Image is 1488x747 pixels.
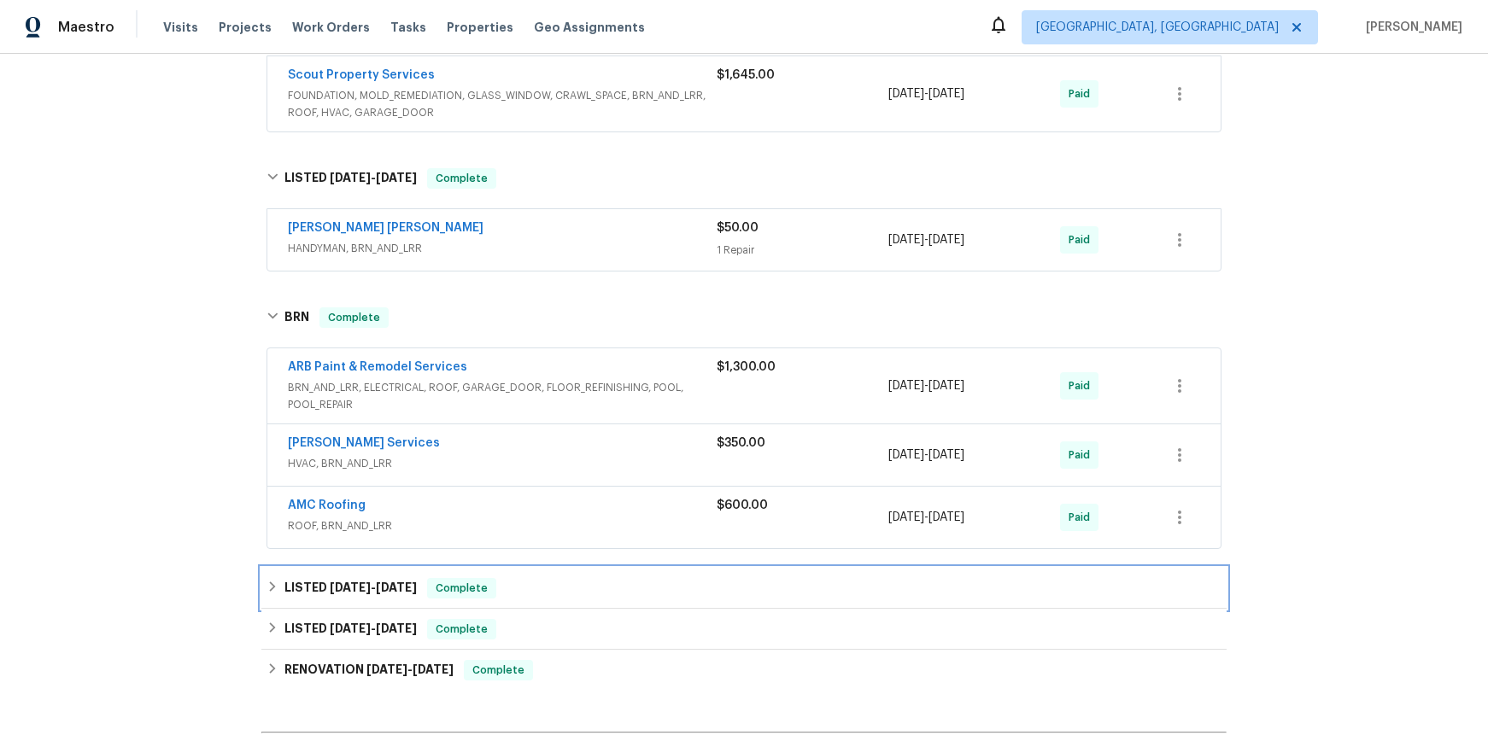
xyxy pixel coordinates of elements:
span: Complete [429,621,495,638]
span: [DATE] [888,511,924,523]
span: Geo Assignments [534,19,645,36]
span: ROOF, BRN_AND_LRR [288,517,717,534]
span: [GEOGRAPHIC_DATA], [GEOGRAPHIC_DATA] [1036,19,1279,36]
span: $50.00 [717,222,759,234]
span: [DATE] [888,449,924,461]
span: - [888,85,964,102]
span: [DATE] [929,511,964,523]
span: Maestro [58,19,114,36]
span: - [330,172,417,184]
span: [DATE] [366,663,407,675]
h6: BRN [284,307,309,328]
span: Paid [1069,85,1097,102]
span: FOUNDATION, MOLD_REMEDIATION, GLASS_WINDOW, CRAWL_SPACE, BRN_AND_LRR, ROOF, HVAC, GARAGE_DOOR [288,87,717,121]
div: LISTED [DATE]-[DATE]Complete [261,151,1227,206]
span: [DATE] [888,380,924,392]
span: $600.00 [717,499,768,511]
span: Complete [429,170,495,187]
span: [DATE] [929,449,964,461]
span: Paid [1069,231,1097,248]
span: Complete [321,309,387,326]
span: [DATE] [376,622,417,634]
span: [DATE] [929,234,964,246]
span: [DATE] [888,88,924,100]
h6: LISTED [284,619,417,639]
span: [DATE] [929,88,964,100]
span: Properties [447,19,513,36]
span: [DATE] [413,663,454,675]
span: [DATE] [376,581,417,593]
h6: LISTED [284,578,417,598]
a: ARB Paint & Remodel Services [288,361,467,373]
span: Paid [1069,377,1097,394]
span: Projects [219,19,272,36]
div: 1 Repair [717,242,888,259]
span: Visits [163,19,198,36]
span: Complete [466,662,531,679]
div: LISTED [DATE]-[DATE]Complete [261,609,1227,650]
span: [DATE] [888,234,924,246]
div: LISTED [DATE]-[DATE]Complete [261,568,1227,609]
span: Paid [1069,509,1097,526]
span: - [888,377,964,394]
span: HVAC, BRN_AND_LRR [288,455,717,472]
div: BRN Complete [261,290,1227,345]
span: $350.00 [717,437,765,449]
span: Paid [1069,446,1097,464]
span: - [366,663,454,675]
span: $1,300.00 [717,361,776,373]
span: HANDYMAN, BRN_AND_LRR [288,240,717,257]
span: Work Orders [292,19,370,36]
a: Scout Property Services [288,69,435,81]
span: [DATE] [376,172,417,184]
span: - [888,231,964,248]
span: [DATE] [330,622,371,634]
span: Tasks [390,21,426,33]
h6: LISTED [284,168,417,189]
span: [DATE] [330,581,371,593]
span: [DATE] [929,380,964,392]
span: - [888,446,964,464]
a: [PERSON_NAME] Services [288,437,440,449]
span: $1,645.00 [717,69,775,81]
span: [PERSON_NAME] [1359,19,1462,36]
span: BRN_AND_LRR, ELECTRICAL, ROOF, GARAGE_DOOR, FLOOR_REFINISHING, POOL, POOL_REPAIR [288,379,717,413]
span: - [888,509,964,526]
a: AMC Roofing [288,499,366,511]
span: - [330,581,417,593]
h6: RENOVATION [284,660,454,680]
div: RENOVATION [DATE]-[DATE]Complete [261,650,1227,691]
span: [DATE] [330,172,371,184]
span: Complete [429,580,495,597]
a: [PERSON_NAME] [PERSON_NAME] [288,222,483,234]
span: - [330,622,417,634]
